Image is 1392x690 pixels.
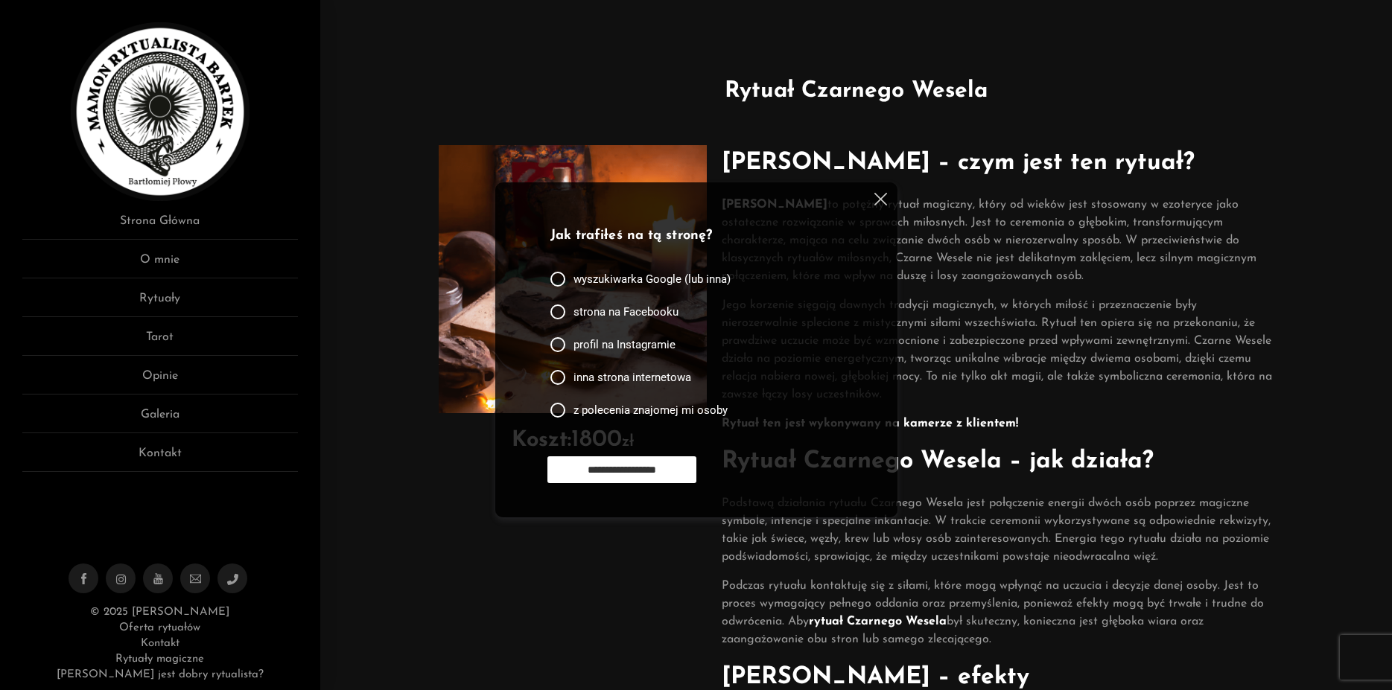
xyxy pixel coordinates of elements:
span: inna strona internetowa [573,370,691,385]
a: Tarot [22,328,298,356]
strong: rytuał Czarnego Wesela [809,616,947,627]
img: cross.svg [874,193,887,205]
h1: Rytuał Czarnego Wesela [343,74,1370,108]
a: [PERSON_NAME] jest dobry rytualista? [57,669,264,680]
span: wyszukiwarka Google (lub inna) [573,272,731,287]
p: Jego korzenie sięgają dawnych tradycji magicznych, w których miłość i przeznaczenie były nierozer... [722,296,1273,403]
span: strona na Facebooku [573,304,678,319]
a: Rytuały magiczne [115,654,204,665]
img: Rytualista Bartek [71,22,250,201]
span: profil na Instagramie [573,337,676,352]
a: Oferta rytuałów [119,622,200,633]
a: Rytuały [22,290,298,317]
a: Kontakt [22,444,298,472]
p: Jak trafiłeś na tą stronę? [550,226,836,246]
p: Podczas rytuału kontaktuję się z siłami, które mogą wpłynąć na uczucia i decyzje danej osoby. Jes... [722,577,1273,648]
a: Strona Główna [22,212,298,240]
h2: Rytuał Czarnego Wesela – jak działa? [722,444,1273,479]
a: Opinie [22,367,298,394]
a: Galeria [22,406,298,433]
span: z polecenia znajomej mi osoby [573,403,728,418]
h2: 1800 [439,428,707,452]
h2: [PERSON_NAME] – czym jest ten rytuał? [722,145,1273,181]
a: O mnie [22,251,298,278]
p: Podstawą działania rytuału Czarnego Wesela jest połączenie energii dwóch osób poprzez magiczne sy... [722,494,1273,566]
p: to potężny rytuał magiczny, który od wieków jest stosowany w ezoteryce jako ostateczne rozwiązani... [722,196,1273,285]
a: Kontakt [141,638,179,649]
